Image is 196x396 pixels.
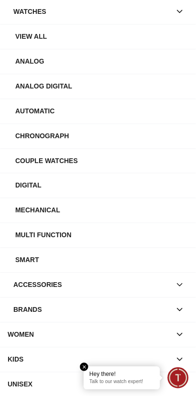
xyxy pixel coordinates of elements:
div: Analog Digital [15,77,188,95]
div: Smart [15,252,188,269]
div: Hey there! [90,371,155,378]
div: Analog [15,53,188,70]
div: Multi Function [15,227,188,244]
div: Couple Watches [15,152,188,169]
div: Watches [13,3,171,20]
div: Chronograph [15,127,188,144]
div: Mechanical [15,202,188,219]
div: UNISEX [8,376,171,393]
div: Automatic [15,102,188,120]
p: Talk to our watch expert! [90,379,155,386]
div: Chat Widget [168,368,189,389]
div: WOMEN [8,326,171,343]
div: Accessories [13,276,171,294]
div: KIDS [8,351,171,368]
em: Close tooltip [80,363,89,372]
div: Digital [15,177,188,194]
div: Brands [13,301,171,319]
div: View All [15,28,188,45]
